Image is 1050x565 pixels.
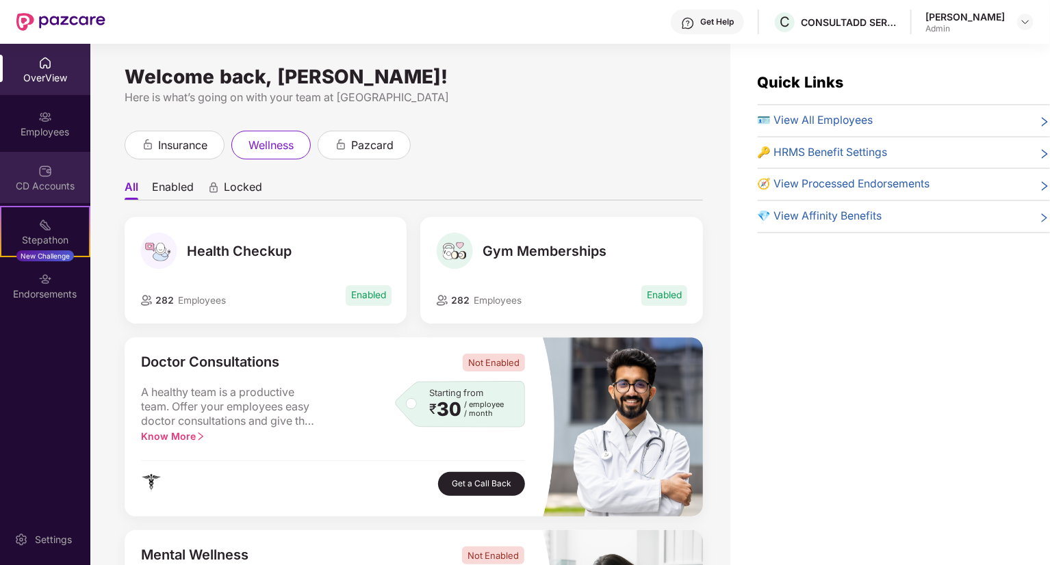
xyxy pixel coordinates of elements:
[541,337,702,516] img: masked_image
[925,23,1005,34] div: Admin
[16,13,105,31] img: New Pazcare Logo
[141,547,248,564] span: Mental Wellness
[351,137,394,154] span: pazcard
[140,233,177,270] img: Health Checkup
[14,533,28,547] img: svg+xml;base64,PHN2ZyBpZD0iU2V0dGluZy0yMHgyMCIgeG1sbnM9Imh0dHA6Ly93d3cudzMub3JnLzIwMDAvc3ZnIiB3aW...
[152,180,194,200] li: Enabled
[125,180,138,200] li: All
[448,295,470,306] span: 282
[464,409,504,418] span: / month
[38,56,52,70] img: svg+xml;base64,PHN2ZyBpZD0iSG9tZSIgeG1sbnM9Imh0dHA6Ly93d3cudzMub3JnLzIwMDAvc3ZnIiB3aWR0aD0iMjAiIG...
[141,473,162,494] img: logo
[1039,179,1050,193] span: right
[1039,147,1050,161] span: right
[483,243,606,259] span: Gym Memberships
[38,218,52,232] img: svg+xml;base64,PHN2ZyB4bWxucz0iaHR0cDovL3d3dy53My5vcmcvMjAwMC9zdmciIHdpZHRoPSIyMSIgaGVpZ2h0PSIyMC...
[1039,115,1050,129] span: right
[158,137,207,154] span: insurance
[141,430,205,442] span: Know More
[436,295,448,306] img: employeeIcon
[196,432,205,441] span: right
[1020,16,1031,27] img: svg+xml;base64,PHN2ZyBpZD0iRHJvcGRvd24tMzJ4MzIiIHhtbG5zPSJodHRwOi8vd3d3LnczLm9yZy8yMDAwL3N2ZyIgd2...
[178,295,226,306] span: Employees
[346,285,392,306] span: Enabled
[187,243,292,259] span: Health Checkup
[641,285,687,306] span: Enabled
[801,16,897,29] div: CONSULTADD SERVICES PRIVATE LIMITED
[1039,211,1050,225] span: right
[38,164,52,178] img: svg+xml;base64,PHN2ZyBpZD0iQ0RfQWNjb3VudHMiIGRhdGEtbmFtZT0iQ0QgQWNjb3VudHMiIHhtbG5zPSJodHRwOi8vd3...
[437,400,461,418] span: 30
[780,14,790,30] span: C
[1,233,89,247] div: Stepathon
[464,400,504,409] span: / employee
[681,16,695,30] img: svg+xml;base64,PHN2ZyBpZD0iSGVscC0zMngzMiIgeG1sbnM9Imh0dHA6Ly93d3cudzMub3JnLzIwMDAvc3ZnIiB3aWR0aD...
[207,181,220,194] div: animation
[224,180,262,200] span: Locked
[436,233,473,270] img: Gym Memberships
[31,533,76,547] div: Settings
[429,404,437,415] span: ₹
[758,144,888,161] span: 🔑 HRMS Benefit Settings
[153,295,174,306] span: 282
[125,71,703,82] div: Welcome back, [PERSON_NAME]!
[438,472,525,496] button: Get a Call Back
[16,250,74,261] div: New Challenge
[38,110,52,124] img: svg+xml;base64,PHN2ZyBpZD0iRW1wbG95ZWVzIiB4bWxucz0iaHR0cDovL3d3dy53My5vcmcvMjAwMC9zdmciIHdpZHRoPS...
[463,354,525,371] span: Not Enabled
[758,176,930,193] span: 🧭 View Processed Endorsements
[125,89,703,106] div: Here is what’s going on with your team at [GEOGRAPHIC_DATA]
[335,138,347,150] div: animation
[140,295,153,306] img: employeeIcon
[142,138,154,150] div: animation
[758,73,844,91] span: Quick Links
[141,354,279,371] span: Doctor Consultations
[925,10,1005,23] div: [PERSON_NAME]
[474,295,522,306] span: Employees
[141,385,319,429] span: A healthy team is a productive team. Offer your employees easy doctor consultations and give the ...
[758,208,882,225] span: 💎 View Affinity Benefits
[700,16,734,27] div: Get Help
[462,547,524,564] span: Not Enabled
[248,137,294,154] span: wellness
[758,112,873,129] span: 🪪 View All Employees
[38,272,52,286] img: svg+xml;base64,PHN2ZyBpZD0iRW5kb3JzZW1lbnRzIiB4bWxucz0iaHR0cDovL3d3dy53My5vcmcvMjAwMC9zdmciIHdpZH...
[429,387,483,398] span: Starting from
